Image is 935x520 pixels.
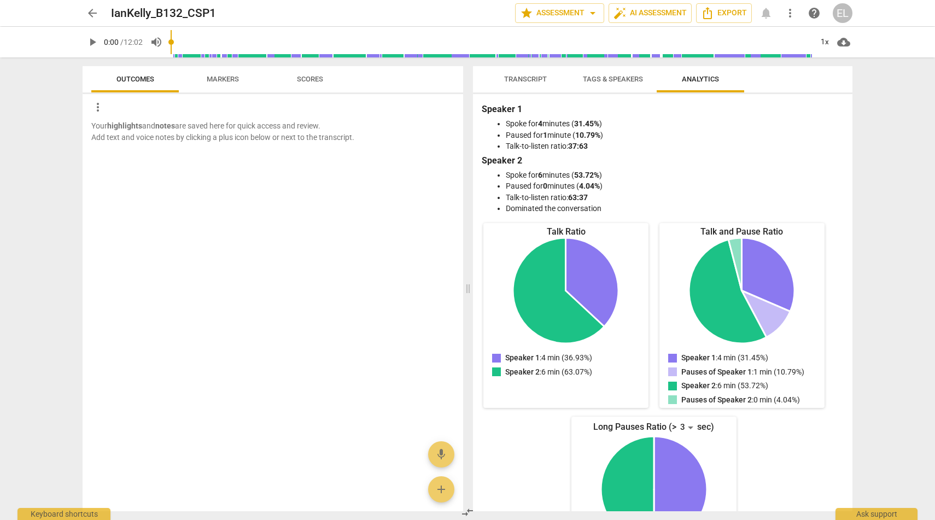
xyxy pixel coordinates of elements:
[147,32,166,52] button: Volume
[568,193,588,202] b: 63:37
[505,367,540,376] span: Speaker 2
[483,225,648,238] div: Talk Ratio
[506,192,841,203] li: Talk-to-listen ratio:
[681,367,752,376] span: Pauses of Speaker 1
[111,7,216,20] h2: IanKelly_B132_CSP1
[506,203,841,214] li: Dominated the conversation
[482,104,522,114] b: Speaker 1
[504,75,547,83] span: Transcript
[574,171,599,179] b: 53.72%
[17,508,110,520] div: Keyboard shortcuts
[538,171,542,179] b: 6
[155,121,175,130] b: notes
[681,352,768,364] p: : 4 min (31.45%)
[586,7,599,20] span: arrow_drop_down
[461,506,474,519] span: compare_arrows
[86,7,99,20] span: arrow_back
[808,7,821,20] span: help
[659,225,825,238] div: Talk and Pause Ratio
[506,130,841,141] li: Paused for minute ( )
[682,75,719,83] span: Analytics
[91,101,104,114] span: more_vert
[91,120,454,143] p: Your and are saved here for quick access and review. Add text and voice notes by clicking a plus ...
[681,381,716,390] span: Speaker 2
[506,118,841,130] li: Spoke for minutes ( )
[701,7,747,20] span: Export
[428,476,454,503] button: Add outcome
[568,142,588,150] b: 37:63
[435,483,448,496] span: add
[520,7,533,20] span: star
[814,33,835,51] div: 1x
[804,3,824,23] a: Help
[435,448,448,461] span: mic
[83,32,102,52] button: Play
[837,36,850,49] span: cloud_download
[104,38,119,46] span: 0:00
[676,419,697,436] div: 3
[505,366,592,378] p: : 6 min (63.07%)
[574,119,599,128] b: 31.45%
[609,3,692,23] button: AI Assessment
[428,441,454,468] button: Add voice note
[543,131,547,139] b: 1
[538,119,542,128] b: 4
[571,419,737,436] div: Long Pauses Ratio (> sec)
[107,121,142,130] b: highlights
[833,3,852,23] button: EL
[681,353,716,362] span: Speaker 1
[520,7,599,20] span: Assessment
[150,36,163,49] span: volume_up
[579,182,600,190] b: 4.04%
[506,141,841,152] li: Talk-to-listen ratio:
[613,7,627,20] span: auto_fix_high
[297,75,323,83] span: Scores
[505,353,540,362] span: Speaker 1
[696,3,752,23] button: Export
[681,366,804,378] p: : 1 min (10.79%)
[583,75,643,83] span: Tags & Speakers
[681,380,768,392] p: : 6 min (53.72%)
[116,75,154,83] span: Outcomes
[86,36,99,49] span: play_arrow
[681,394,800,406] p: : 0 min (4.04%)
[482,155,522,166] b: Speaker 2
[835,508,918,520] div: Ask support
[613,7,687,20] span: AI Assessment
[515,3,604,23] button: Assessment
[784,7,797,20] span: more_vert
[506,170,841,181] li: Spoke for minutes ( )
[506,180,841,192] li: Paused for minutes ( )
[543,182,547,190] b: 0
[120,38,143,46] span: / 12:02
[681,395,752,404] span: Pauses of Speaker 2
[575,131,600,139] b: 10.79%
[505,352,592,364] p: : 4 min (36.93%)
[207,75,239,83] span: Markers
